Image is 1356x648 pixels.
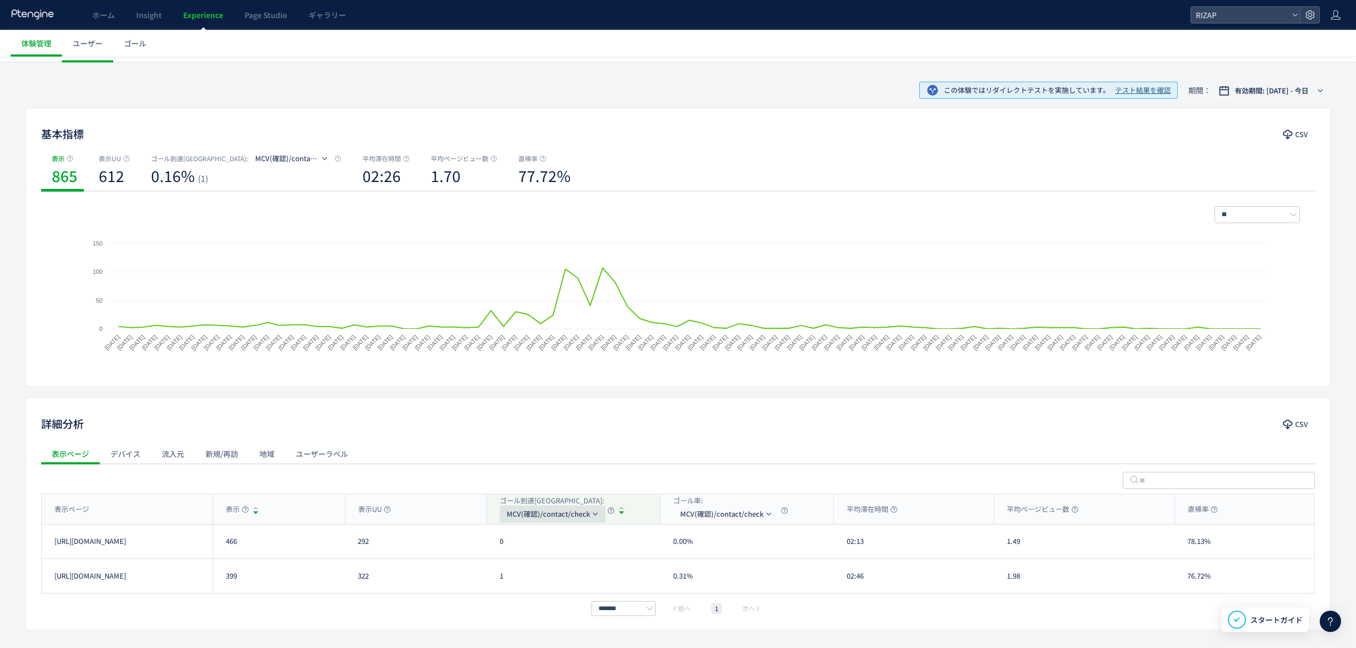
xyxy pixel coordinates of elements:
text: [DATE] [1096,334,1114,351]
text: [DATE] [972,334,989,351]
span: 平均滞在時間 [847,504,897,515]
span: 表示UU [99,153,121,164]
div: pagination [589,602,767,615]
span: テスト結果を確認 [1115,85,1171,96]
text: [DATE] [500,334,518,351]
text: [DATE] [1046,334,1064,351]
text: [DATE] [351,334,369,351]
div: 0.31% [660,559,834,593]
text: [DATE] [637,334,655,351]
text: [DATE] [252,334,270,351]
text: [DATE] [1182,334,1200,351]
button: 前へ [668,603,694,614]
text: [DATE] [513,334,530,351]
text: [DATE] [674,334,692,351]
text: [DATE] [1220,334,1237,351]
li: 1 [711,603,722,614]
text: [DATE] [1232,334,1250,351]
text: [DATE] [215,334,233,351]
text: [DATE] [488,334,506,351]
text: [DATE] [426,334,444,351]
text: [DATE] [1133,334,1150,351]
text: [DATE] [910,334,927,351]
div: 466 [212,525,345,558]
div: 0 [487,525,660,558]
text: [DATE] [140,334,158,351]
text: [DATE] [104,334,121,351]
text: [DATE] [203,334,220,351]
text: [DATE] [401,334,419,351]
span: CSV [1295,126,1308,143]
span: ギャラリー [309,10,346,20]
span: 直帰率 [518,153,538,164]
text: [DATE] [885,334,903,351]
text: [DATE] [711,334,729,351]
a: [URL][DOMAIN_NAME] [54,536,126,547]
text: [DATE] [451,334,468,351]
text: [DATE] [314,334,332,351]
text: 50 [96,297,103,304]
button: MCV(確認)/contact/check [500,505,605,523]
text: [DATE] [525,334,543,351]
span: Insight [136,10,162,20]
text: 100 [93,268,103,275]
span: RIZAP [1193,7,1288,23]
text: [DATE] [612,334,629,351]
text: [DATE] [116,334,133,351]
text: [DATE] [364,334,382,351]
span: MCV(確認)/contact/check [680,505,763,523]
text: [DATE] [1108,334,1126,351]
b: 1.70 [431,165,461,186]
div: 76.72% [1174,559,1314,593]
text: [DATE] [476,334,493,351]
text: [DATE] [227,334,245,351]
text: [DATE] [848,334,865,351]
text: [DATE] [798,334,816,351]
span: 平均滞在時間 [362,153,401,164]
text: [DATE] [625,334,642,351]
span: 体験管理 [21,38,51,49]
div: 0.00% [660,525,834,558]
text: [DATE] [550,334,567,351]
text: [DATE] [575,334,593,351]
div: 78.13% [1174,525,1314,558]
button: MCV(確認)/contact/check [248,150,333,167]
text: [DATE] [587,334,605,351]
div: 新規/再訪 [195,443,249,464]
div: 流入元 [151,443,195,464]
text: [DATE] [723,334,741,351]
div: 地域 [249,443,285,464]
div: 1 [487,559,660,593]
span: ゴール [124,38,146,49]
text: [DATE] [190,334,208,351]
text: [DATE] [1021,334,1039,351]
text: [DATE] [934,334,952,351]
span: MCV(確認)/contact/check [507,505,590,523]
text: [DATE] [277,334,295,351]
div: デバイス [100,443,151,464]
span: CSV [1295,416,1308,433]
span: 表示UU [358,504,391,515]
text: [DATE] [1009,334,1027,351]
text: [DATE] [786,334,803,351]
button: 有効期間: [DATE] - 今日 [1212,82,1330,99]
text: [DATE] [687,334,704,351]
button: MCV(確認)/contact/check [673,505,779,523]
text: [DATE] [600,334,617,351]
text: [DATE] [835,334,853,351]
div: 292 [345,525,487,558]
span: この体験ではリダイレクトテストを実施しています。 [944,85,1110,96]
text: [DATE] [438,334,456,351]
span: Page Studio [245,10,287,20]
b: 02:26 [362,165,401,186]
span: 表示ページ [54,504,89,515]
button: 次へ [739,603,764,614]
text: [DATE] [1195,334,1212,351]
text: 0 [99,326,103,332]
span: 表示 [226,504,249,515]
text: [DATE] [153,334,171,351]
b: 865 [52,165,77,186]
a: [URL][DOMAIN_NAME] [54,571,126,581]
div: ユーザーラベル [285,443,359,464]
text: [DATE] [736,334,754,351]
